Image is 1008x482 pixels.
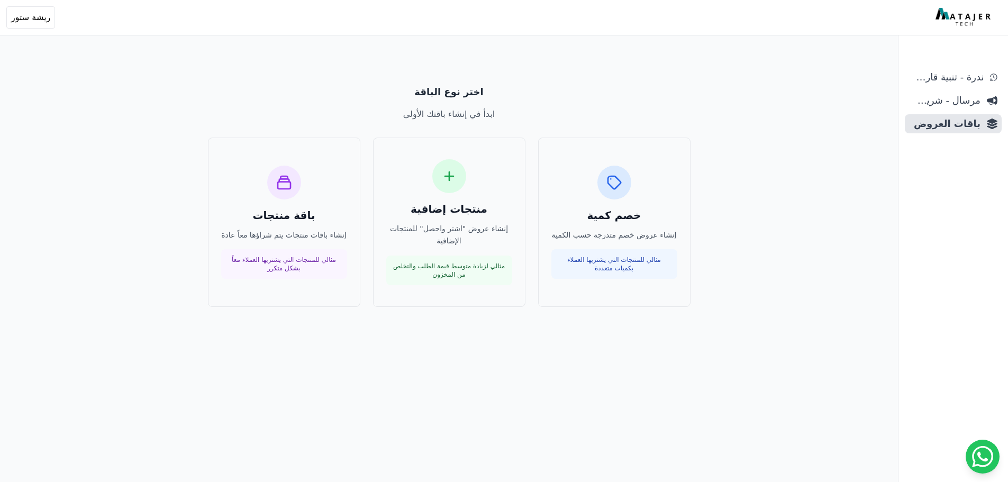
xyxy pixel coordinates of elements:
button: ريشة ستور [6,6,55,29]
span: ندرة - تنبية قارب علي النفاذ [909,70,984,85]
span: باقات العروض [909,116,980,131]
p: اختر نوع الباقة [98,85,801,99]
span: ريشة ستور [11,11,50,24]
p: إنشاء عروض خصم متدرجة حسب الكمية [551,229,677,241]
p: مثالي للمنتجات التي يشتريها العملاء بكميات متعددة [558,256,671,272]
h3: خصم كمية [551,208,677,223]
h3: باقة منتجات [221,208,347,223]
span: مرسال - شريط دعاية [909,93,980,108]
h3: منتجات إضافية [386,202,512,216]
img: MatajerTech Logo [936,8,993,27]
p: مثالي للمنتجات التي يشتريها العملاء معاً بشكل متكرر [228,256,341,272]
p: ابدأ في إنشاء باقتك الأولى [98,108,801,121]
p: إنشاء باقات منتجات يتم شراؤها معاً عادة [221,229,347,241]
p: إنشاء عروض "اشتر واحصل" للمنتجات الإضافية [386,223,512,247]
p: مثالي لزيادة متوسط قيمة الطلب والتخلص من المخزون [393,262,506,279]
